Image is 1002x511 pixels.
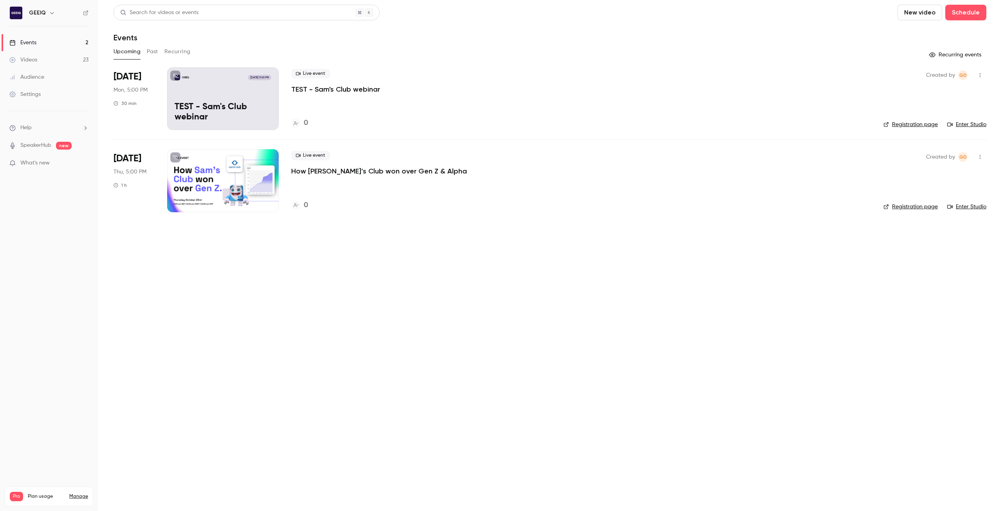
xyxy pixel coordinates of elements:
[114,149,155,212] div: Oct 23 Thu, 5:00 PM (Europe/London)
[958,152,968,162] span: Giovanna Demopoulos
[9,124,88,132] li: help-dropdown-opener
[9,90,41,98] div: Settings
[945,5,986,20] button: Schedule
[20,159,50,167] span: What's new
[883,203,938,211] a: Registration page
[926,70,955,80] span: Created by
[69,493,88,500] a: Manage
[114,168,146,176] span: Thu, 5:00 PM
[291,151,330,160] span: Live event
[182,76,189,79] p: GEEIQ
[28,493,65,500] span: Plan usage
[291,85,380,94] a: TEST - Sam's Club webinar
[10,492,23,501] span: Pro
[114,152,141,165] span: [DATE]
[9,73,44,81] div: Audience
[9,56,37,64] div: Videos
[897,5,942,20] button: New video
[926,152,955,162] span: Created by
[291,69,330,78] span: Live event
[291,200,308,211] a: 0
[29,9,46,17] h6: GEEIQ
[114,70,141,83] span: [DATE]
[164,45,191,58] button: Recurring
[114,100,137,107] div: 30 min
[959,70,967,80] span: GD
[114,33,137,42] h1: Events
[114,86,148,94] span: Mon, 5:00 PM
[947,203,986,211] a: Enter Studio
[167,67,279,130] a: TEST - Sam's Club webinarGEEIQ[DATE] 5:00 PMTEST - Sam's Club webinar
[248,75,271,80] span: [DATE] 5:00 PM
[114,67,155,130] div: Oct 20 Mon, 5:00 PM (Europe/London)
[56,142,72,150] span: new
[304,118,308,128] h4: 0
[926,49,986,61] button: Recurring events
[291,166,467,176] a: How [PERSON_NAME]’s Club won over Gen Z & Alpha
[291,118,308,128] a: 0
[958,70,968,80] span: Giovanna Demopoulos
[10,7,22,19] img: GEEIQ
[175,102,271,123] p: TEST - Sam's Club webinar
[120,9,198,17] div: Search for videos or events
[959,152,967,162] span: GD
[304,200,308,211] h4: 0
[9,39,36,47] div: Events
[20,124,32,132] span: Help
[20,141,51,150] a: SpeakerHub
[883,121,938,128] a: Registration page
[947,121,986,128] a: Enter Studio
[114,45,141,58] button: Upcoming
[147,45,158,58] button: Past
[114,182,127,188] div: 1 h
